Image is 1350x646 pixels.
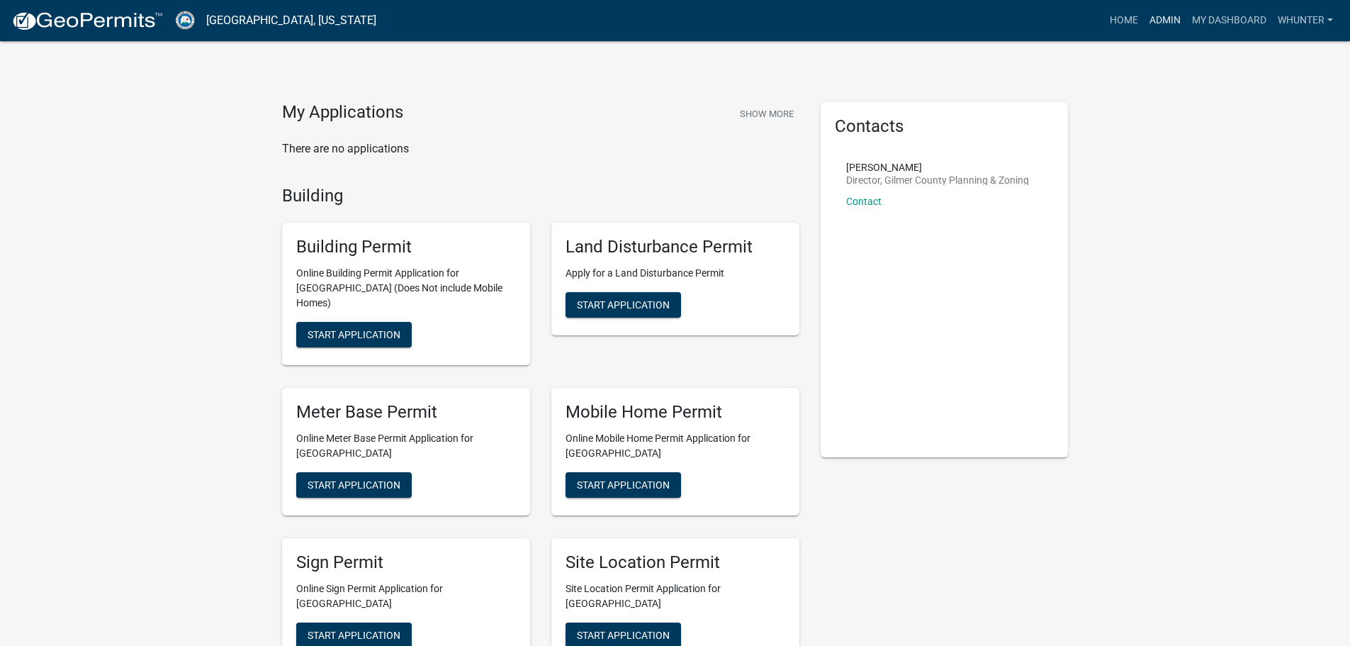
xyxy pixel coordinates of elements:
button: Start Application [566,472,681,498]
a: My Dashboard [1186,7,1272,34]
p: There are no applications [282,140,799,157]
h4: Building [282,186,799,206]
h5: Site Location Permit [566,552,785,573]
a: whunter [1272,7,1339,34]
h5: Meter Base Permit [296,402,516,423]
button: Start Application [296,322,412,347]
a: Home [1104,7,1144,34]
p: [PERSON_NAME] [846,162,1029,172]
p: Director, Gilmer County Planning & Zoning [846,175,1029,185]
span: Start Application [577,479,670,490]
a: [GEOGRAPHIC_DATA], [US_STATE] [206,9,376,33]
span: Start Application [308,329,400,340]
span: Start Application [308,479,400,490]
h5: Sign Permit [296,552,516,573]
span: Start Application [577,629,670,640]
p: Site Location Permit Application for [GEOGRAPHIC_DATA] [566,581,785,611]
img: Gilmer County, Georgia [174,11,195,30]
h5: Mobile Home Permit [566,402,785,423]
h5: Land Disturbance Permit [566,237,785,257]
h4: My Applications [282,102,403,123]
span: Start Application [577,299,670,311]
h5: Contacts [835,116,1054,137]
button: Start Application [296,472,412,498]
h5: Building Permit [296,237,516,257]
button: Start Application [566,292,681,318]
button: Show More [734,102,799,126]
p: Online Meter Base Permit Application for [GEOGRAPHIC_DATA] [296,431,516,461]
span: Start Application [308,629,400,640]
p: Online Building Permit Application for [GEOGRAPHIC_DATA] (Does Not include Mobile Homes) [296,266,516,311]
p: Apply for a Land Disturbance Permit [566,266,785,281]
a: Contact [846,196,882,207]
p: Online Mobile Home Permit Application for [GEOGRAPHIC_DATA] [566,431,785,461]
p: Online Sign Permit Application for [GEOGRAPHIC_DATA] [296,581,516,611]
a: Admin [1144,7,1186,34]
